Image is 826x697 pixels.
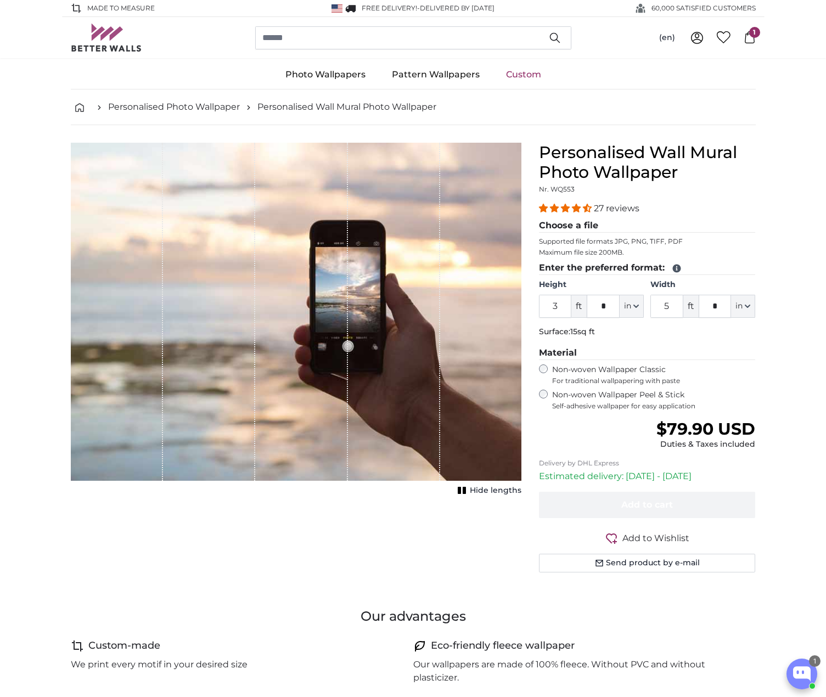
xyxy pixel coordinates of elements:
[71,89,756,125] nav: breadcrumbs
[651,3,756,13] span: 60,000 SATISFIED CUSTOMERS
[539,219,756,233] legend: Choose a file
[539,346,756,360] legend: Material
[108,100,240,114] a: Personalised Photo Wallpaper
[620,295,644,318] button: in
[539,327,756,338] p: Surface:
[539,492,756,518] button: Add to cart
[571,295,587,318] span: ft
[379,60,493,89] a: Pattern Wallpapers
[552,376,756,385] span: For traditional wallpapering with paste
[331,4,342,13] img: United States
[88,638,160,654] h4: Custom-made
[552,402,756,411] span: Self-adhesive wallpaper for easy application
[749,27,760,38] span: 1
[621,499,673,510] span: Add to cart
[420,4,495,12] span: Delivered by [DATE]
[570,327,595,336] span: 15sq ft
[539,470,756,483] p: Estimated delivery: [DATE] - [DATE]
[539,237,756,246] p: Supported file formats JPG, PNG, TIFF, PDF
[71,24,142,52] img: Betterwalls
[257,100,436,114] a: Personalised Wall Mural Photo Wallpaper
[552,390,756,411] label: Non-woven Wallpaper Peel & Stick
[431,638,575,654] h4: Eco-friendly fleece wallpaper
[454,483,521,498] button: Hide lengths
[731,295,755,318] button: in
[71,143,521,498] div: 1 of 1
[650,28,684,48] button: (en)
[683,295,699,318] span: ft
[539,248,756,257] p: Maximum file size 200MB.
[539,459,756,468] p: Delivery by DHL Express
[539,279,644,290] label: Height
[539,185,575,193] span: Nr. WQ553
[493,60,554,89] a: Custom
[735,301,743,312] span: in
[656,419,755,439] span: $79.90 USD
[552,364,756,385] label: Non-woven Wallpaper Classic
[650,279,755,290] label: Width
[362,4,417,12] span: FREE delivery!
[87,3,155,13] span: Made to Measure
[470,485,521,496] span: Hide lengths
[809,655,821,667] div: 1
[539,531,756,545] button: Add to Wishlist
[272,60,379,89] a: Photo Wallpapers
[622,532,689,545] span: Add to Wishlist
[656,439,755,450] div: Duties & Taxes included
[539,203,594,213] span: 4.41 stars
[539,143,756,182] h1: Personalised Wall Mural Photo Wallpaper
[417,4,495,12] span: -
[413,658,747,684] p: Our wallpapers are made of 100% fleece. Without PVC and without plasticizer.
[539,554,756,572] button: Send product by e-mail
[786,659,817,689] button: Open chatbox
[539,261,756,275] legend: Enter the preferred format:
[71,658,248,671] p: We print every motif in your desired size
[594,203,639,213] span: 27 reviews
[624,301,631,312] span: in
[71,608,756,625] h3: Our advantages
